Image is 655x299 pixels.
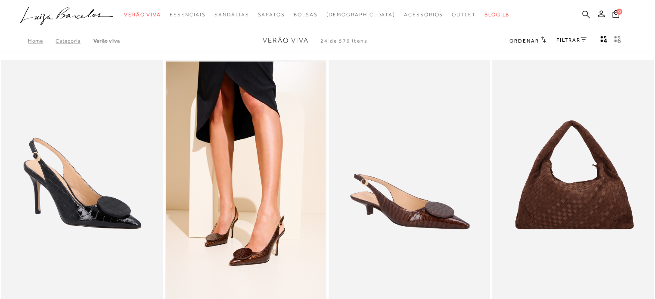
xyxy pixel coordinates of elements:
[326,12,395,18] span: [DEMOGRAPHIC_DATA]
[28,38,56,44] a: Home
[610,9,622,21] button: 0
[214,12,249,18] span: Sandálias
[452,12,476,18] span: Outlet
[214,7,249,23] a: categoryNavScreenReaderText
[258,12,285,18] span: Sapatos
[263,37,309,44] span: Verão Viva
[484,12,509,18] span: BLOG LB
[509,38,539,44] span: Ordenar
[294,7,318,23] a: categoryNavScreenReaderText
[124,12,161,18] span: Verão Viva
[56,38,93,44] a: Categoria
[556,37,587,43] a: FILTRAR
[404,7,443,23] a: categoryNavScreenReaderText
[612,35,624,46] button: gridText6Desc
[598,35,610,46] button: Mostrar 4 produtos por linha
[258,7,285,23] a: categoryNavScreenReaderText
[170,7,206,23] a: categoryNavScreenReaderText
[616,9,622,15] span: 0
[452,7,476,23] a: categoryNavScreenReaderText
[93,38,120,44] a: Verão Viva
[404,12,443,18] span: Acessórios
[484,7,509,23] a: BLOG LB
[124,7,161,23] a: categoryNavScreenReaderText
[320,38,368,44] span: 24 de 579 itens
[294,12,318,18] span: Bolsas
[326,7,395,23] a: noSubCategoriesText
[170,12,206,18] span: Essenciais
